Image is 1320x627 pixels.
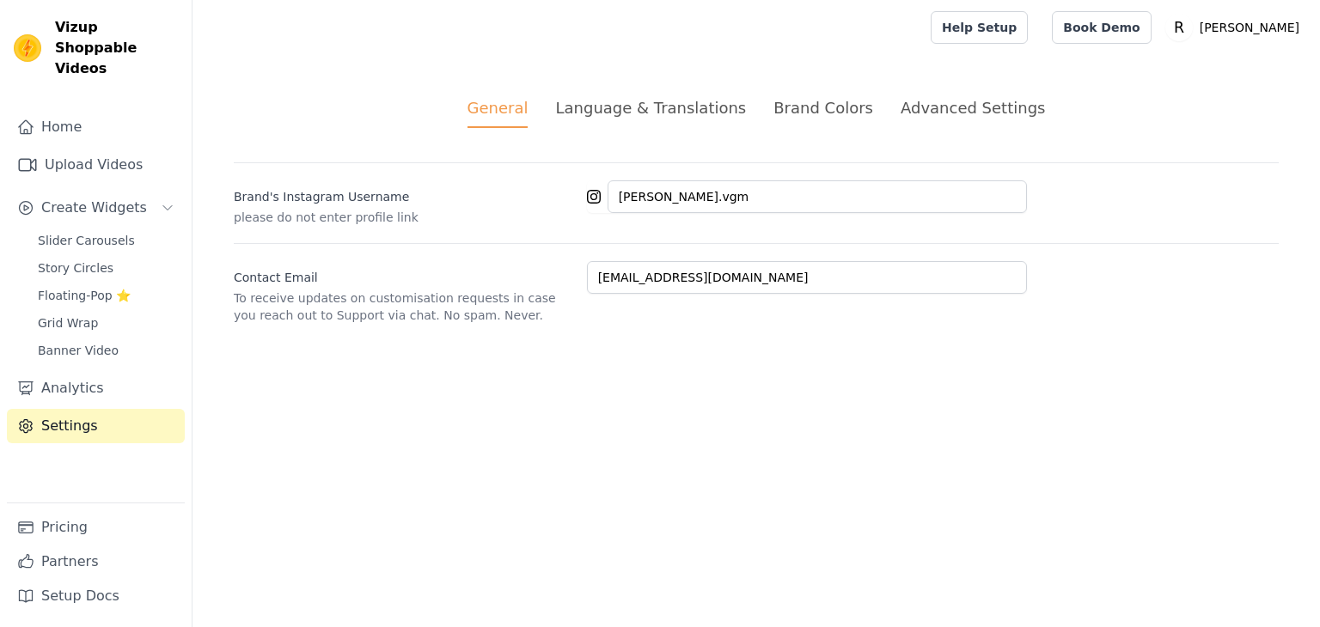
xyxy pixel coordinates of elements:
[27,256,185,280] a: Story Circles
[38,259,113,277] span: Story Circles
[234,209,573,226] p: please do not enter profile link
[1193,12,1306,43] p: [PERSON_NAME]
[7,110,185,144] a: Home
[234,262,573,286] label: Contact Email
[7,409,185,443] a: Settings
[234,289,573,324] p: To receive updates on customisation requests in case you reach out to Support via chat. No spam. ...
[1165,12,1306,43] button: R [PERSON_NAME]
[27,228,185,253] a: Slider Carousels
[38,314,98,332] span: Grid Wrap
[7,148,185,182] a: Upload Videos
[234,181,573,205] label: Brand's Instagram Username
[901,96,1045,119] div: Advanced Settings
[7,579,185,613] a: Setup Docs
[41,198,147,218] span: Create Widgets
[38,287,131,304] span: Floating-Pop ⭐
[55,17,178,79] span: Vizup Shoppable Videos
[7,371,185,405] a: Analytics
[555,96,746,119] div: Language & Translations
[38,342,119,359] span: Banner Video
[14,34,41,62] img: Vizup
[7,191,185,225] button: Create Widgets
[773,96,873,119] div: Brand Colors
[7,545,185,579] a: Partners
[27,283,185,307] a: Floating-Pop ⭐
[27,311,185,335] a: Grid Wrap
[38,232,135,249] span: Slider Carousels
[931,11,1028,44] a: Help Setup
[1052,11,1151,44] a: Book Demo
[467,96,529,128] div: General
[27,338,185,362] a: Banner Video
[7,510,185,545] a: Pricing
[1174,19,1184,36] text: R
